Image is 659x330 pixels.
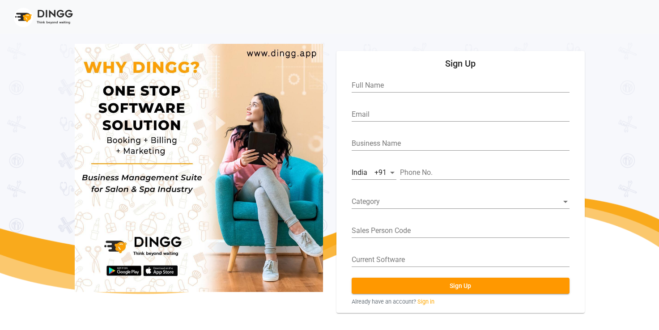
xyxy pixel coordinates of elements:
[352,168,387,177] span: India +91
[344,58,578,69] h5: Sign Up
[417,297,434,306] a: Sign in
[352,278,570,294] button: Sign Up
[352,256,570,264] input: current software (if any)
[352,297,416,306] span: Already have an account?
[450,282,471,289] span: Sign Up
